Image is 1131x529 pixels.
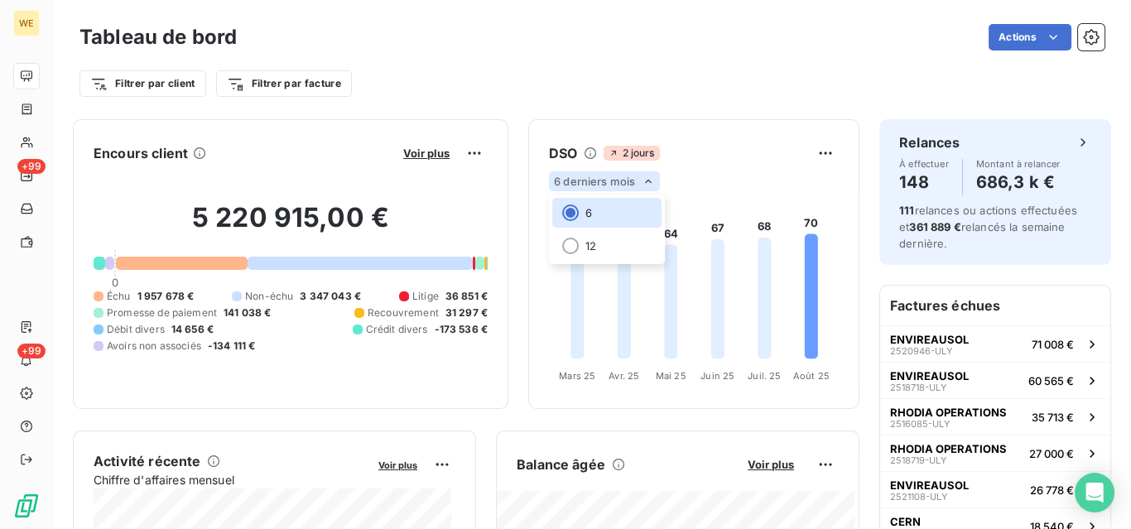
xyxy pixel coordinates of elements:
button: ENVIREAUSOL2518718-ULY60 565 € [880,362,1110,398]
tspan: Août 25 [793,370,830,382]
button: Voir plus [398,146,455,161]
h3: Tableau de bord [79,22,237,52]
h6: Factures échues [880,286,1110,325]
span: 2518718-ULY [890,382,946,392]
span: 36 851 € [445,289,488,304]
span: ENVIREAUSOL [890,369,969,382]
span: Crédit divers [366,322,428,337]
span: 71 008 € [1032,338,1074,351]
h4: 686,3 k € [976,169,1061,195]
span: Recouvrement [368,305,439,320]
span: RHODIA OPERATIONS [890,406,1007,419]
tspan: Mars 25 [559,370,595,382]
li: 12 [552,231,662,261]
a: +99 [13,162,39,189]
span: Débit divers [107,322,165,337]
span: 35 713 € [1032,411,1074,424]
div: WE [13,10,40,36]
span: relances ou actions effectuées et relancés la semaine dernière. [899,204,1077,250]
h6: Encours client [94,143,188,163]
span: RHODIA OPERATIONS [890,442,1007,455]
li: 6 [552,198,662,228]
span: 14 656 € [171,322,214,337]
span: ENVIREAUSOL [890,479,969,492]
span: 2 jours [604,146,659,161]
span: Voir plus [403,147,450,160]
span: 2521108-ULY [890,492,947,502]
span: 2520946-ULY [890,346,952,356]
span: 141 038 € [224,305,271,320]
span: À effectuer [899,159,949,169]
span: Montant à relancer [976,159,1061,169]
span: 60 565 € [1028,374,1074,387]
span: -173 536 € [435,322,488,337]
h6: Relances [899,132,960,152]
h6: Balance âgée [517,454,605,474]
button: Filtrer par facture [216,70,352,97]
button: Filtrer par client [79,70,206,97]
button: Voir plus [373,457,422,472]
h2: 5 220 915,00 € [94,201,488,251]
span: +99 [17,344,46,358]
tspan: Juil. 25 [748,370,781,382]
h6: DSO [549,143,577,163]
span: 31 297 € [445,305,488,320]
span: Non-échu [245,289,293,304]
tspan: Juin 25 [700,370,734,382]
span: 26 778 € [1030,483,1074,497]
h4: 148 [899,169,949,195]
span: Voir plus [748,458,794,471]
span: 3 347 043 € [300,289,361,304]
span: 0 [112,276,118,289]
button: ENVIREAUSOL2521108-ULY26 778 € [880,471,1110,507]
div: Open Intercom Messenger [1075,473,1114,512]
span: -134 111 € [208,339,256,353]
span: 2516085-ULY [890,419,950,429]
button: RHODIA OPERATIONS2518719-ULY27 000 € [880,435,1110,471]
span: ENVIREAUSOL [890,333,969,346]
span: 27 000 € [1029,447,1074,460]
button: Actions [989,24,1071,50]
span: CERN [890,515,921,528]
span: 111 [899,204,914,217]
img: Logo LeanPay [13,493,40,519]
span: 361 889 € [909,220,960,233]
span: 6 derniers mois [554,175,635,188]
span: +99 [17,159,46,174]
tspan: Avr. 25 [609,370,639,382]
span: Promesse de paiement [107,305,217,320]
span: 2518719-ULY [890,455,946,465]
span: Litige [412,289,439,304]
span: 1 957 678 € [137,289,195,304]
button: ENVIREAUSOL2520946-ULY71 008 € [880,325,1110,362]
button: RHODIA OPERATIONS2516085-ULY35 713 € [880,398,1110,435]
button: Voir plus [743,457,799,472]
span: Chiffre d'affaires mensuel [94,471,367,488]
span: Avoirs non associés [107,339,201,353]
h6: Activité récente [94,451,200,471]
span: Voir plus [378,459,417,471]
span: Échu [107,289,131,304]
tspan: Mai 25 [656,370,686,382]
